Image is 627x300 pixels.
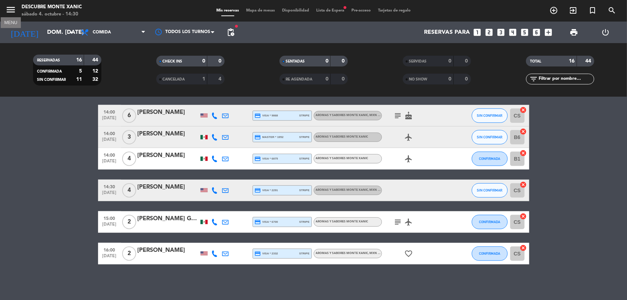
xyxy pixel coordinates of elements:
[92,77,100,82] strong: 32
[101,129,119,137] span: 14:00
[255,250,261,257] i: credit_card
[299,113,310,118] span: stripe
[520,213,527,220] i: cancel
[234,24,239,28] span: fiber_manual_record
[286,60,305,63] span: SENTADAS
[343,5,347,10] span: fiber_manual_record
[608,6,616,15] i: search
[316,189,385,191] span: Aromas y Sabores Monte Xanic
[465,77,469,82] strong: 0
[37,78,66,82] span: SIN CONFIRMAR
[368,189,385,191] span: , MXN 1050
[79,69,82,74] strong: 5
[278,9,313,13] span: Disponibilidad
[368,252,385,255] span: , MXN 1050
[530,75,538,83] i: filter_list
[243,9,278,13] span: Mapa de mesas
[92,57,100,63] strong: 44
[299,188,310,193] span: stripe
[472,183,508,198] button: SIN CONFIRMAR
[67,28,75,37] i: arrow_drop_down
[449,77,452,82] strong: 0
[299,220,310,224] span: stripe
[93,30,111,35] span: Comida
[570,28,578,37] span: print
[409,78,428,81] span: NO SHOW
[590,22,622,43] div: LOG OUT
[202,77,205,82] strong: 1
[472,109,508,123] button: SIN CONFIRMAR
[569,59,575,64] strong: 16
[101,245,119,254] span: 16:00
[449,59,452,64] strong: 0
[101,190,119,199] span: [DATE]
[472,215,508,229] button: CONFIRMADA
[226,28,235,37] span: pending_actions
[409,60,427,63] span: SERVIDAS
[163,78,185,81] span: CANCELADA
[202,59,205,64] strong: 0
[316,114,385,117] span: Aromas y Sabores Monte Xanic
[601,28,610,37] i: power_settings_new
[484,28,494,37] i: looks_two
[138,151,199,160] div: [PERSON_NAME]
[326,59,328,64] strong: 0
[101,214,119,222] span: 15:00
[342,77,346,82] strong: 0
[520,106,527,114] i: cancel
[588,6,597,15] i: turned_in_not
[218,77,223,82] strong: 4
[479,251,500,255] span: CONFIRMADA
[549,6,558,15] i: add_circle_outline
[286,78,313,81] span: RE AGENDADA
[138,246,199,255] div: [PERSON_NAME]
[122,215,136,229] span: 2
[405,154,413,163] i: airplanemode_active
[538,75,594,83] input: Filtrar por nombre...
[255,156,278,162] span: visa * 6875
[213,9,243,13] span: Mis reservas
[299,251,310,256] span: stripe
[138,183,199,192] div: [PERSON_NAME]
[520,181,527,188] i: cancel
[544,28,553,37] i: add_box
[101,222,119,230] span: [DATE]
[313,9,348,13] span: Lista de Espera
[472,28,482,37] i: looks_one
[122,109,136,123] span: 6
[342,59,346,64] strong: 0
[394,218,402,226] i: subject
[5,4,16,15] i: menu
[472,152,508,166] button: CONFIRMADA
[405,218,413,226] i: airplanemode_active
[530,60,541,63] span: TOTAL
[101,159,119,167] span: [DATE]
[138,129,199,139] div: [PERSON_NAME]
[405,111,413,120] i: cake
[163,60,183,63] span: CHECK INS
[101,151,119,159] span: 14:00
[92,69,100,74] strong: 12
[479,220,500,224] span: CONFIRMADA
[255,219,261,225] i: credit_card
[101,107,119,116] span: 14:00
[255,156,261,162] i: credit_card
[479,157,500,161] span: CONFIRMADA
[316,157,368,160] span: Aromas y Sabores Monte Xanic
[255,187,261,194] i: credit_card
[138,214,199,223] div: [PERSON_NAME] Garibi [PERSON_NAME]
[255,112,261,119] i: credit_card
[472,130,508,144] button: SIN CONFIRMAR
[405,249,413,258] i: favorite_border
[477,135,502,139] span: SIN CONFIRMAR
[477,114,502,117] span: SIN CONFIRMAR
[138,108,199,117] div: [PERSON_NAME]
[472,246,508,261] button: CONFIRMADA
[122,130,136,144] span: 3
[316,220,368,223] span: Aromas y Sabores Monte Xanic
[22,11,82,18] div: sábado 4. octubre - 14:30
[255,134,284,140] span: master * 1952
[326,77,328,82] strong: 0
[255,219,278,225] span: visa * 6700
[374,9,414,13] span: Tarjetas de regalo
